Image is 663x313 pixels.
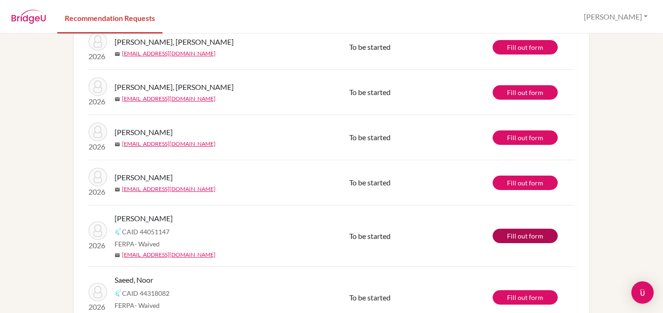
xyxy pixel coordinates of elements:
[349,42,391,51] span: To be started
[57,1,162,34] a: Recommendation Requests
[122,140,216,148] a: [EMAIL_ADDRESS][DOMAIN_NAME]
[349,88,391,96] span: To be started
[122,251,216,259] a: [EMAIL_ADDRESS][DOMAIN_NAME]
[115,172,173,183] span: [PERSON_NAME]
[115,127,173,138] span: [PERSON_NAME]
[122,95,216,103] a: [EMAIL_ADDRESS][DOMAIN_NAME]
[493,290,558,305] a: Fill out form
[115,36,234,48] span: [PERSON_NAME], [PERSON_NAME]
[88,77,107,96] img: Malik, Wali Ahmad
[88,283,107,301] img: Saeed, Noor
[88,186,107,197] p: 2026
[493,130,558,145] a: Fill out form
[349,178,391,187] span: To be started
[115,289,122,297] img: Common App logo
[122,185,216,193] a: [EMAIL_ADDRESS][DOMAIN_NAME]
[11,10,46,24] img: BridgeU logo
[631,281,654,304] div: Open Intercom Messenger
[122,49,216,58] a: [EMAIL_ADDRESS][DOMAIN_NAME]
[349,293,391,302] span: To be started
[122,227,169,237] span: CAID 44051147
[115,82,234,93] span: [PERSON_NAME], [PERSON_NAME]
[122,288,169,298] span: CAID 44318082
[88,51,107,62] p: 2026
[115,239,160,249] span: FERPA
[493,40,558,54] a: Fill out form
[88,168,107,186] img: Nasir, Maha
[493,176,558,190] a: Fill out form
[349,231,391,240] span: To be started
[135,240,160,248] span: - Waived
[493,229,558,243] a: Fill out form
[580,8,652,26] button: [PERSON_NAME]
[88,240,107,251] p: 2026
[115,96,120,102] span: mail
[115,187,120,192] span: mail
[88,32,107,51] img: Malik, Wali Ahmad
[115,142,120,147] span: mail
[88,141,107,152] p: 2026
[135,301,160,309] span: - Waived
[88,301,107,313] p: 2026
[115,300,160,310] span: FERPA
[115,228,122,235] img: Common App logo
[115,252,120,258] span: mail
[493,85,558,100] a: Fill out form
[115,51,120,57] span: mail
[349,133,391,142] span: To be started
[88,122,107,141] img: Nasir, Maha
[88,96,107,107] p: 2026
[115,274,153,286] span: Saeed, Noor
[115,213,173,224] span: [PERSON_NAME]
[88,221,107,240] img: Chaudhry, Muhammad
